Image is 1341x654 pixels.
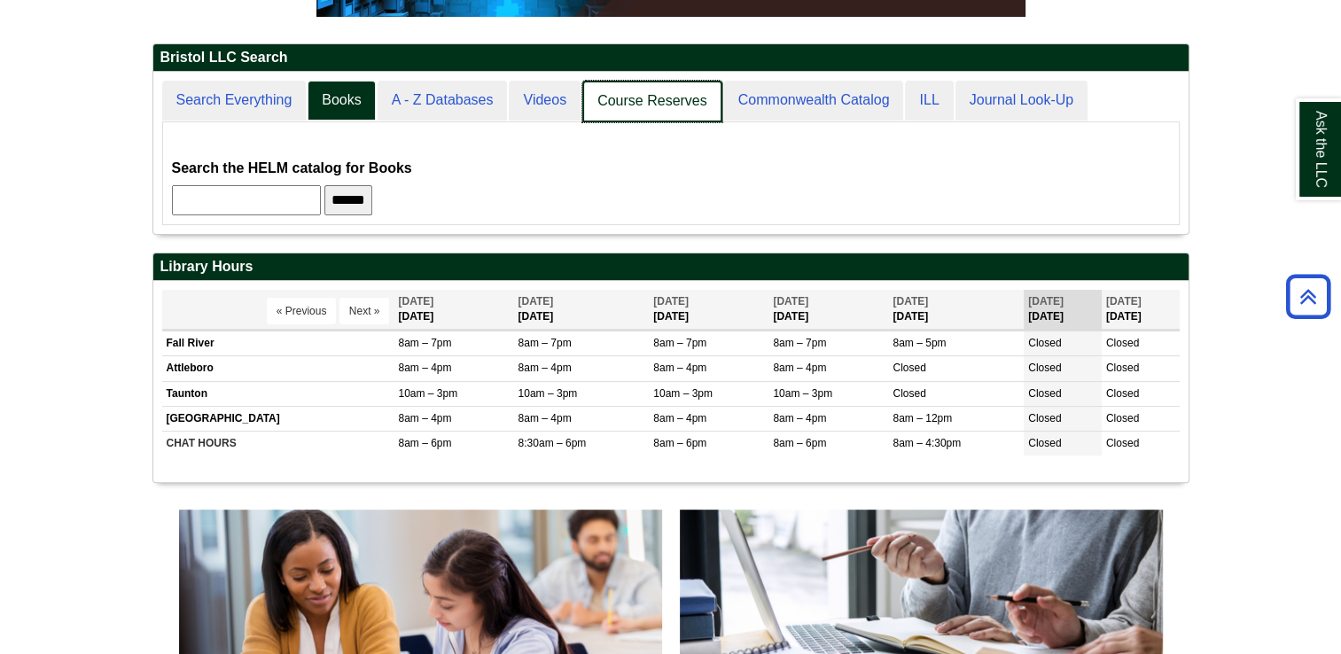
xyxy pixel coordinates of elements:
[1024,290,1102,330] th: [DATE]
[339,298,390,324] button: Next »
[1102,290,1180,330] th: [DATE]
[162,356,394,381] td: Attleboro
[509,81,581,121] a: Videos
[518,362,572,374] span: 8am – 4pm
[153,44,1189,72] h2: Bristol LLC Search
[653,362,706,374] span: 8am – 4pm
[394,290,513,330] th: [DATE]
[172,156,412,181] label: Search the HELM catalog for Books
[308,81,375,121] a: Books
[1280,284,1337,308] a: Back to Top
[653,337,706,349] span: 8am – 7pm
[653,295,689,308] span: [DATE]
[893,437,961,449] span: 8am – 4:30pm
[162,406,394,431] td: [GEOGRAPHIC_DATA]
[162,81,307,121] a: Search Everything
[773,412,826,424] span: 8am – 4pm
[1028,337,1061,349] span: Closed
[893,387,925,400] span: Closed
[267,298,337,324] button: « Previous
[773,295,808,308] span: [DATE]
[893,362,925,374] span: Closed
[653,437,706,449] span: 8am – 6pm
[1028,437,1061,449] span: Closed
[582,81,722,122] a: Course Reserves
[768,290,888,330] th: [DATE]
[653,412,706,424] span: 8am – 4pm
[162,431,394,455] td: CHAT HOURS
[518,437,587,449] span: 8:30am – 6pm
[398,337,451,349] span: 8am – 7pm
[888,290,1024,330] th: [DATE]
[518,387,578,400] span: 10am – 3pm
[518,295,554,308] span: [DATE]
[1028,295,1064,308] span: [DATE]
[1106,362,1139,374] span: Closed
[514,290,650,330] th: [DATE]
[1028,362,1061,374] span: Closed
[773,362,826,374] span: 8am – 4pm
[1106,337,1139,349] span: Closed
[172,131,1170,215] div: Books
[398,387,457,400] span: 10am – 3pm
[773,337,826,349] span: 8am – 7pm
[773,437,826,449] span: 8am – 6pm
[1106,387,1139,400] span: Closed
[905,81,953,121] a: ILL
[1028,387,1061,400] span: Closed
[378,81,508,121] a: A - Z Databases
[724,81,904,121] a: Commonwealth Catalog
[893,337,946,349] span: 8am – 5pm
[162,331,394,356] td: Fall River
[1028,412,1061,424] span: Closed
[398,295,433,308] span: [DATE]
[398,437,451,449] span: 8am – 6pm
[398,362,451,374] span: 8am – 4pm
[518,337,572,349] span: 8am – 7pm
[162,381,394,406] td: Taunton
[955,81,1088,121] a: Journal Look-Up
[398,412,451,424] span: 8am – 4pm
[653,387,713,400] span: 10am – 3pm
[893,295,928,308] span: [DATE]
[1106,295,1142,308] span: [DATE]
[153,253,1189,281] h2: Library Hours
[649,290,768,330] th: [DATE]
[1106,412,1139,424] span: Closed
[893,412,952,424] span: 8am – 12pm
[518,412,572,424] span: 8am – 4pm
[773,387,832,400] span: 10am – 3pm
[1106,437,1139,449] span: Closed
